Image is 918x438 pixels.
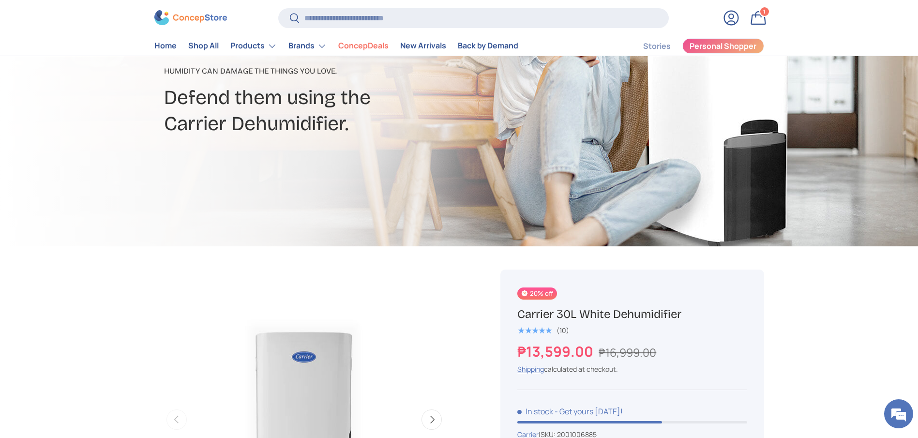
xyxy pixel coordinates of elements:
nav: Primary [154,36,518,56]
strong: ₱13,599.00 [517,342,596,361]
span: 1 [763,8,766,15]
a: New Arrivals [400,37,446,56]
span: ★★★★★ [517,326,552,335]
s: ₱16,999.00 [599,345,656,360]
summary: Brands [283,36,332,56]
span: 20% off [517,287,557,300]
a: ConcepDeals [338,37,389,56]
div: 5.0 out of 5.0 stars [517,326,552,335]
p: - Get yours [DATE]! [555,406,623,417]
summary: Products [225,36,283,56]
a: Shipping [517,364,544,374]
a: Personal Shopper [682,38,764,54]
h2: Defend them using the Carrier Dehumidifier. [164,85,536,137]
h1: Carrier 30L White Dehumidifier [517,307,747,322]
img: ConcepStore [154,11,227,26]
div: calculated at checkout. [517,364,747,374]
span: In stock [517,406,553,417]
p: Humidity can damage the things you love. [164,65,536,77]
span: Personal Shopper [690,43,756,50]
a: Shop All [188,37,219,56]
a: Home [154,37,177,56]
nav: Secondary [620,36,764,56]
div: (10) [557,327,569,334]
a: Stories [643,37,671,56]
a: 5.0 out of 5.0 stars (10) [517,324,569,335]
a: Back by Demand [458,37,518,56]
